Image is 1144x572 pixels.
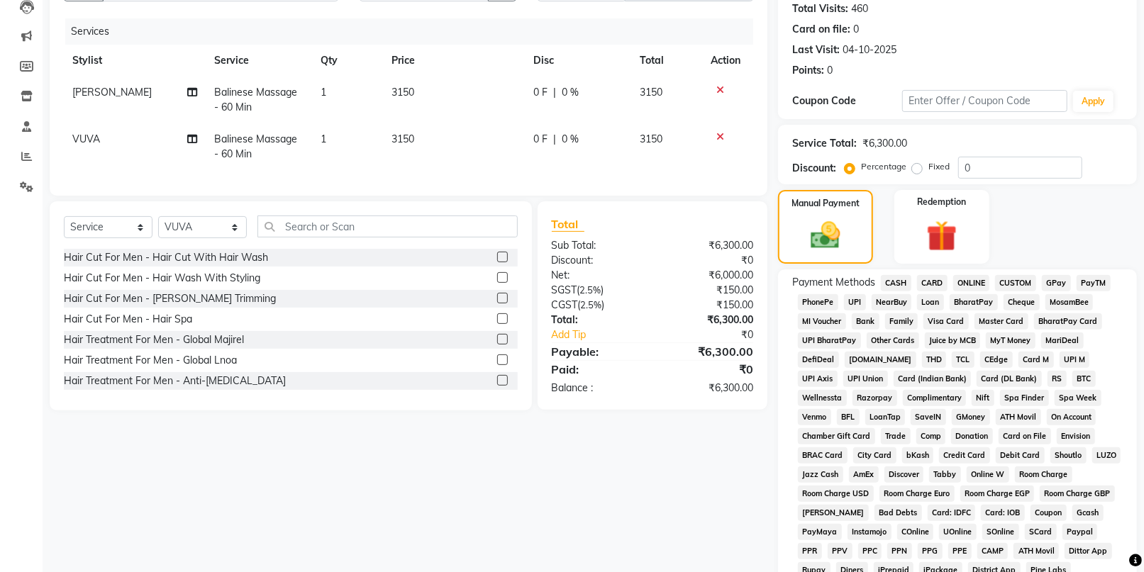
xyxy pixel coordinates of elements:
span: PayMaya [798,524,842,540]
span: Gcash [1072,505,1104,521]
div: ₹150.00 [652,283,764,298]
a: Add Tip [541,327,671,342]
span: LoanTap [865,409,906,425]
span: Paypal [1062,524,1098,540]
span: SaveIN [911,409,946,425]
div: ₹6,300.00 [862,136,907,151]
th: Stylist [64,45,206,77]
div: Services [65,18,764,45]
span: City Card [853,447,896,464]
span: THD [922,352,947,368]
div: ₹0 [671,327,764,342]
span: Card (Indian Bank) [894,371,972,387]
span: AmEx [849,466,879,483]
span: bKash [902,447,934,464]
label: Manual Payment [792,197,860,210]
div: ₹6,000.00 [652,268,764,283]
th: Action [702,45,753,77]
input: Search or Scan [257,215,518,237]
span: Family [885,313,918,330]
span: Room Charge [1015,466,1072,483]
span: Shoutlo [1050,447,1087,464]
span: ONLINE [953,275,990,291]
th: Service [206,45,312,77]
span: MariDeal [1041,332,1084,349]
span: COnline [897,524,934,540]
img: _gift.svg [917,217,967,255]
span: CUSTOM [995,275,1036,291]
span: | [553,132,556,147]
div: Hair Treatment For Men - Anti-[MEDICAL_DATA] [64,374,286,388]
div: Net: [541,268,652,283]
span: 1 [321,133,326,145]
div: Points: [792,63,824,78]
input: Enter Offer / Coupon Code [902,90,1067,112]
span: [PERSON_NAME] [798,505,869,521]
div: Coupon Code [792,94,902,108]
span: MosamBee [1045,294,1094,310]
div: Payable: [541,343,652,360]
button: Apply [1073,91,1114,112]
span: GPay [1042,275,1071,291]
span: Payment Methods [792,275,875,290]
span: Debit Card [996,447,1045,464]
span: Online W [967,466,1009,483]
span: CAMP [977,543,1009,559]
span: Juice by MCB [925,332,981,349]
div: Hair Cut For Men - [PERSON_NAME] Trimming [64,291,276,306]
span: PPN [887,543,912,559]
div: ₹6,300.00 [652,313,764,327]
span: ATH Movil [996,409,1041,425]
span: Comp [916,428,946,444]
span: Envision [1057,428,1095,444]
span: MI Voucher [798,313,846,330]
span: Bad Debts [874,505,922,521]
div: ₹0 [652,253,764,268]
span: Complimentary [903,390,967,406]
div: ₹150.00 [652,298,764,313]
span: BharatPay [950,294,998,310]
span: Jazz Cash [798,466,843,483]
span: Visa Card [923,313,969,330]
div: Hair Cut For Men - Hair Cut With Hair Wash [64,250,268,265]
span: UPI Axis [798,371,838,387]
span: Total [552,217,584,232]
th: Qty [312,45,383,77]
span: UOnline [939,524,977,540]
span: PPV [828,543,853,559]
label: Fixed [928,160,950,173]
span: Nift [972,390,994,406]
span: Discover [884,466,924,483]
div: 04-10-2025 [843,43,896,57]
span: CARD [917,275,948,291]
div: 0 [853,22,859,37]
th: Disc [525,45,631,77]
span: Venmo [798,409,831,425]
span: UPI M [1060,352,1090,368]
div: ₹6,300.00 [652,238,764,253]
div: Hair Treatment For Men - Global Lnoa [64,353,237,368]
span: Master Card [974,313,1028,330]
label: Percentage [861,160,906,173]
span: Card on File [999,428,1051,444]
span: Card: IDFC [928,505,976,521]
div: 460 [851,1,868,16]
span: PPC [858,543,882,559]
span: TCL [952,352,974,368]
span: SCard [1025,524,1057,540]
span: Trade [881,428,911,444]
div: ₹6,300.00 [652,343,764,360]
div: ₹0 [652,361,764,378]
div: Last Visit: [792,43,840,57]
span: PPR [798,543,822,559]
span: [DOMAIN_NAME] [845,352,916,368]
span: SGST [552,284,577,296]
span: 2.5% [580,284,601,296]
div: Total: [541,313,652,327]
div: ₹6,300.00 [652,381,764,396]
span: Tabby [929,466,961,483]
span: 3150 [391,86,414,99]
th: Total [631,45,702,77]
span: DefiDeal [798,352,839,368]
div: Sub Total: [541,238,652,253]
